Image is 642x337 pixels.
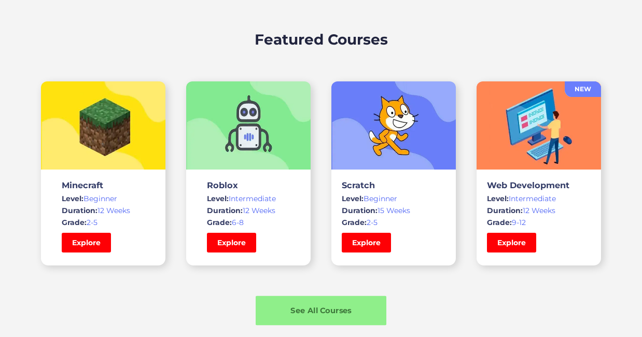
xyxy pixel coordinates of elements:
a: NEW [565,81,601,97]
span: Level: [342,194,364,203]
div: Intermediate [207,193,290,204]
h2: Featured Courses [255,29,388,50]
h3: Scratch [342,180,445,190]
div: 2-5 [62,217,145,228]
a: Explore [207,233,256,252]
span: Level: [62,194,83,203]
div: 2-5 [342,217,445,228]
a: Explore [342,233,391,252]
a: Explore [62,233,111,252]
span: Grade: [62,218,87,227]
div: 12 Weeks [207,205,290,216]
h3: Minecraft [62,180,145,190]
h3: Roblox [207,180,290,190]
div: 9-12 [487,217,591,228]
div: 15 Weeks [342,205,445,216]
div: Beginner [342,193,445,204]
div: 12 Weeks [62,205,145,216]
span: Grade: [487,218,512,227]
div: NEW [565,84,601,94]
span: Level: [487,194,509,203]
span: Grade [207,218,230,227]
span: Level: [207,194,229,203]
div: Beginner [62,193,145,204]
div: 12 Weeks [487,205,591,216]
h3: Web Development [487,180,591,190]
div: 6-8 [207,217,290,228]
span: Duration: [62,206,97,215]
div: Intermediate [487,193,591,204]
span: Grade: [342,218,367,227]
span: Duration: [487,206,523,215]
a: Explore [487,233,536,252]
span: Duration: [342,206,378,215]
div: See All Courses [256,305,386,316]
span: : [230,218,232,227]
span: Duration: [207,206,243,215]
a: See All Courses [256,296,386,326]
